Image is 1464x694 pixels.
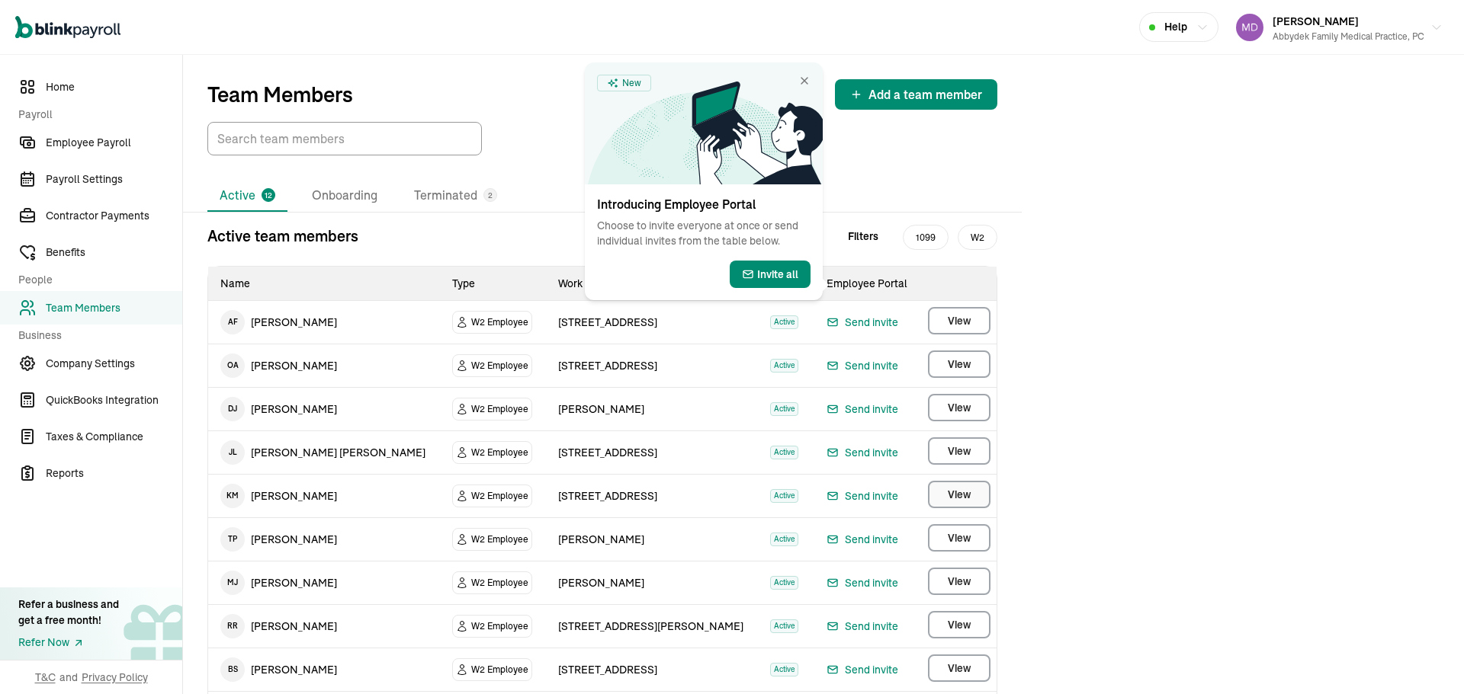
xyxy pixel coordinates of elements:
span: [PERSON_NAME] [558,532,644,546]
th: Type [440,267,545,301]
button: [PERSON_NAME]Abbydek Family Medical Practice, PC [1230,8,1449,46]
button: View [928,307,990,334]
button: View [928,654,990,682]
span: B S [220,657,245,682]
button: Add a team member [835,79,997,110]
span: View [948,357,971,372]
li: Terminated [402,180,509,212]
input: TextInput [207,122,482,155]
span: Payroll [18,107,173,123]
span: View [948,660,971,676]
span: Active [770,402,798,416]
button: Send invite [827,660,898,679]
button: View [928,437,990,465]
span: Benefits [46,245,182,261]
span: Contractor Payments [46,208,182,224]
span: W2 Employee [471,315,528,330]
span: W2 Employee [471,401,528,417]
span: View [948,574,971,589]
span: Home [46,79,182,95]
span: [PERSON_NAME] [558,576,644,590]
span: [PERSON_NAME] [1273,14,1359,28]
span: [PERSON_NAME] [558,402,644,416]
button: Send invite [827,357,898,375]
span: W2 Employee [471,488,528,504]
span: J L [220,440,245,465]
button: Send invite [827,530,898,548]
span: O A [220,353,245,378]
li: Active [207,180,287,212]
td: [PERSON_NAME] [PERSON_NAME] [208,431,440,474]
span: 12 [265,190,272,201]
div: Abbydek Family Medical Practice, PC [1273,30,1424,43]
span: W2 Employee [471,358,528,373]
span: People [18,272,173,288]
span: View [948,400,971,415]
span: [STREET_ADDRESS] [558,446,657,459]
span: Active [770,315,798,329]
a: Refer Now [18,635,119,651]
span: Reports [46,465,182,481]
span: W2 Employee [471,445,528,460]
span: Invite all [757,267,798,282]
iframe: Chat Widget [1210,529,1464,694]
button: Help [1139,12,1218,42]
span: W2 Employee [471,575,528,590]
span: W2 Employee [471,662,528,677]
button: Send invite [827,400,898,418]
td: [PERSON_NAME] [208,605,440,648]
span: View [948,487,971,502]
span: View [948,530,971,545]
button: View [928,481,990,508]
span: View [948,617,971,632]
span: A F [220,310,245,334]
button: Send invite [827,574,898,592]
span: Filters [848,229,878,245]
div: Refer a business and get a free month! [18,596,119,628]
button: View [928,611,990,638]
span: View [948,443,971,459]
span: T P [220,527,245,552]
span: Active [770,359,798,373]
span: Privacy Policy [82,670,148,685]
span: W2 Employee [471,619,528,634]
td: [PERSON_NAME] [208,561,440,604]
button: Close card [798,75,811,87]
span: [STREET_ADDRESS] [558,489,657,503]
span: W2 [958,225,997,250]
li: Onboarding [300,180,390,212]
button: Send invite [827,443,898,462]
button: View [928,350,990,378]
button: Send invite [827,487,898,505]
span: Taxes & Compliance [46,429,182,445]
span: QuickBooks Integration [46,392,182,408]
td: [PERSON_NAME] [208,388,440,430]
span: [STREET_ADDRESS] [558,315,657,329]
p: Choose to invite everyone at once or send individual invites from the table below. [597,218,811,248]
button: Send invite [827,313,898,331]
span: [STREET_ADDRESS] [558,359,657,373]
td: [PERSON_NAME] [208,301,440,344]
th: Work Location [546,267,758,301]
td: [PERSON_NAME] [208,518,440,561]
span: Active [770,619,798,633]
span: Help [1164,19,1187,35]
span: K M [220,484,245,508]
span: View [948,313,971,328]
p: Active team members [207,225,358,248]
td: [PERSON_NAME] [208,475,440,517]
button: Send invite [827,617,898,635]
span: Company Settings [46,356,182,372]
button: Invite all [730,261,811,288]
